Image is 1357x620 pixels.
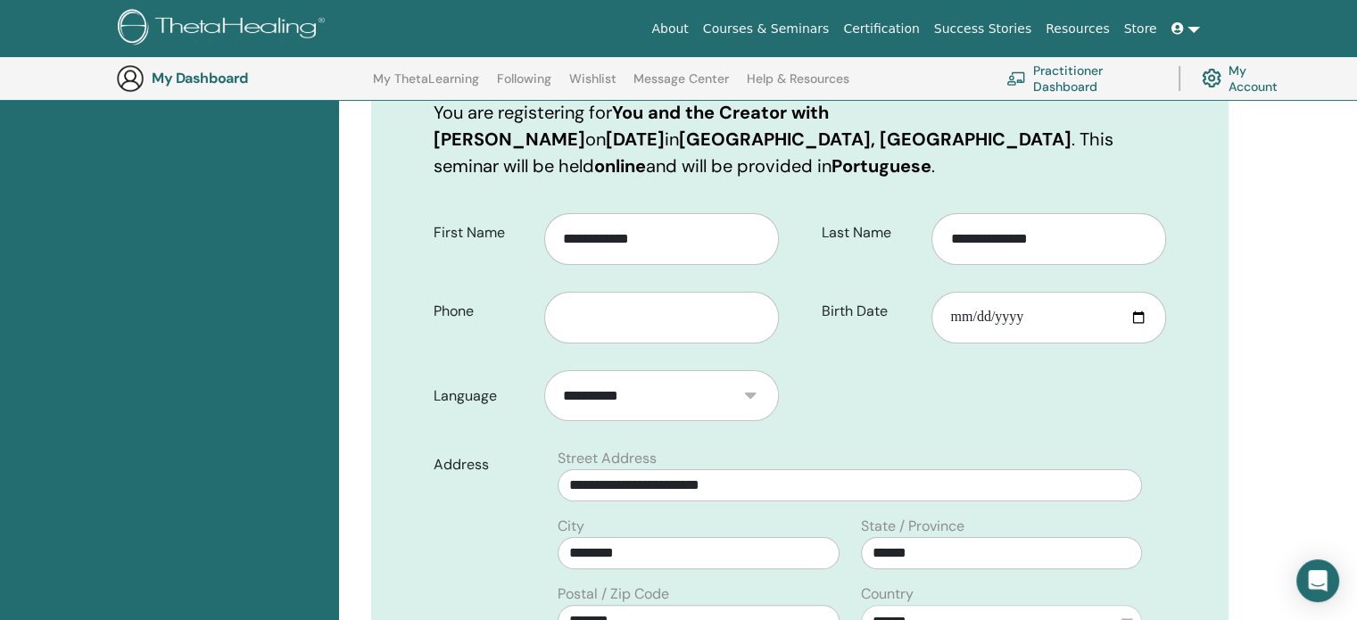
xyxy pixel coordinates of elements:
img: cog.svg [1202,64,1221,92]
label: Language [420,379,544,413]
a: My ThetaLearning [373,71,479,100]
b: online [594,154,646,178]
img: logo.png [118,9,331,49]
label: Street Address [558,448,657,469]
label: Country [861,583,914,605]
a: Following [497,71,551,100]
h3: My Dashboard [152,70,330,87]
b: [GEOGRAPHIC_DATA], [GEOGRAPHIC_DATA] [679,128,1072,151]
p: You are registering for on in . This seminar will be held and will be provided in . [434,99,1166,179]
label: Phone [420,294,544,328]
label: Address [420,448,547,482]
a: Wishlist [569,71,616,100]
label: Last Name [808,216,932,250]
a: About [644,12,695,45]
label: Birth Date [808,294,932,328]
a: Certification [836,12,926,45]
img: chalkboard-teacher.svg [1006,71,1026,86]
b: Portuguese [832,154,931,178]
label: City [558,516,584,537]
img: generic-user-icon.jpg [116,64,145,93]
b: You and the Creator with [PERSON_NAME] [434,101,829,151]
label: First Name [420,216,544,250]
a: Store [1117,12,1164,45]
label: State / Province [861,516,964,537]
a: Message Center [633,71,729,100]
a: Courses & Seminars [696,12,837,45]
a: Resources [1038,12,1117,45]
b: [DATE] [606,128,665,151]
label: Postal / Zip Code [558,583,669,605]
a: Help & Resources [747,71,849,100]
a: My Account [1202,59,1292,98]
div: Open Intercom Messenger [1296,559,1339,602]
a: Practitioner Dashboard [1006,59,1157,98]
a: Success Stories [927,12,1038,45]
